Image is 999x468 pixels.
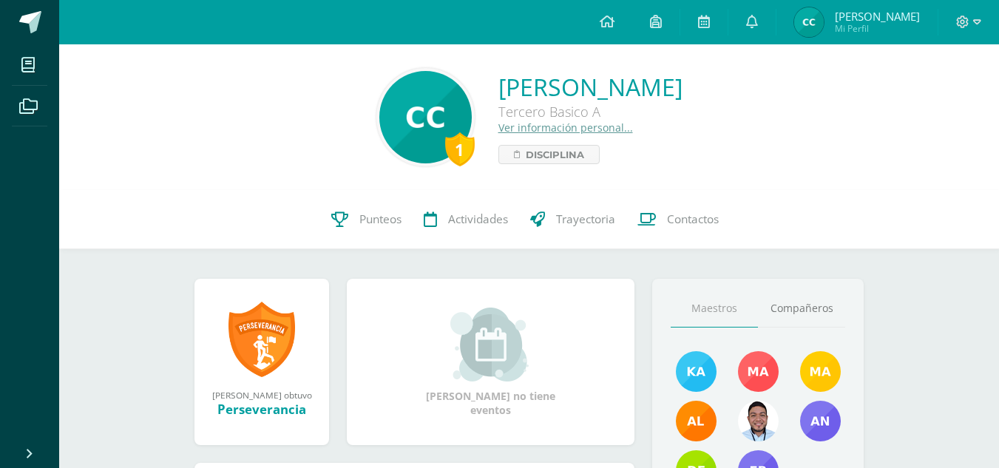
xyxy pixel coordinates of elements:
[556,211,615,227] span: Trayectoria
[320,190,413,249] a: Punteos
[835,9,920,24] span: [PERSON_NAME]
[448,211,508,227] span: Actividades
[379,71,472,163] img: 161a786764a0493380b1e12e58b9675b.png
[498,121,633,135] a: Ver información personal...
[671,290,758,328] a: Maestros
[526,146,584,163] span: Disciplina
[498,145,600,164] a: Disciplina
[794,7,824,37] img: 3c9d826e2fe28cc73b1b67ed503010d9.png
[450,308,531,381] img: event_small.png
[413,190,519,249] a: Actividades
[359,211,402,227] span: Punteos
[835,22,920,35] span: Mi Perfil
[417,308,565,417] div: [PERSON_NAME] no tiene eventos
[676,401,717,441] img: d015825c49c7989f71d1fd9a85bb1a15.png
[800,351,841,392] img: f5bcdfe112135d8e2907dab10a7547e4.png
[738,401,779,441] img: 6bf64b0700033a2ca3395562ad6aa597.png
[445,132,475,166] div: 1
[676,351,717,392] img: 1c285e60f6ff79110def83009e9e501a.png
[738,351,779,392] img: c020eebe47570ddd332f87e65077e1d5.png
[519,190,626,249] a: Trayectoria
[209,401,314,418] div: Perseverancia
[626,190,730,249] a: Contactos
[498,71,683,103] a: [PERSON_NAME]
[667,211,719,227] span: Contactos
[758,290,845,328] a: Compañeros
[498,103,683,121] div: Tercero Basico A
[209,389,314,401] div: [PERSON_NAME] obtuvo
[800,401,841,441] img: 5b69ea46538634a852163c0590dc3ff7.png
